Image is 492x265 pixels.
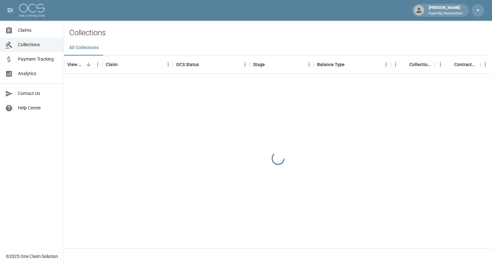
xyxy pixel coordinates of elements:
div: View Collection [67,56,84,73]
button: open drawer [4,4,17,17]
span: Help Center [18,105,59,111]
button: Menu [304,60,314,69]
button: Sort [84,60,93,69]
div: Stage [253,56,265,73]
button: Sort [118,60,127,69]
div: Collections Fee [391,56,436,73]
span: Contact Us [18,90,59,97]
span: Claims [18,27,59,34]
img: ocs-logo-white-transparent.png [19,4,45,17]
button: Menu [163,60,173,69]
span: Collections [18,41,59,48]
div: Claim [106,56,118,73]
button: Menu [93,60,102,69]
button: Sort [199,60,208,69]
h2: Collections [69,28,492,38]
div: Balance Type [317,56,345,73]
div: [PERSON_NAME] [426,4,465,16]
div: dynamic tabs [64,40,492,56]
span: Analytics [18,70,59,77]
button: Sort [265,60,274,69]
button: Sort [445,60,454,69]
div: Claim [102,56,173,73]
p: HyperDry Restoration [429,11,463,16]
div: Contractor Amount [454,56,477,73]
div: View Collection [64,56,102,73]
button: Sort [345,60,354,69]
button: Sort [400,60,409,69]
button: All Collections [64,40,104,56]
div: Stage [250,56,314,73]
button: Menu [480,60,490,69]
div: OCS Status [176,56,199,73]
button: Menu [240,60,250,69]
button: Menu [381,60,391,69]
button: Menu [436,60,445,69]
div: OCS Status [173,56,250,73]
button: Menu [391,60,400,69]
div: Balance Type [314,56,391,73]
div: Contractor Amount [436,56,480,73]
div: © 2025 One Claim Solution [6,253,58,260]
span: Payment Tracking [18,56,59,63]
div: Collections Fee [409,56,432,73]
